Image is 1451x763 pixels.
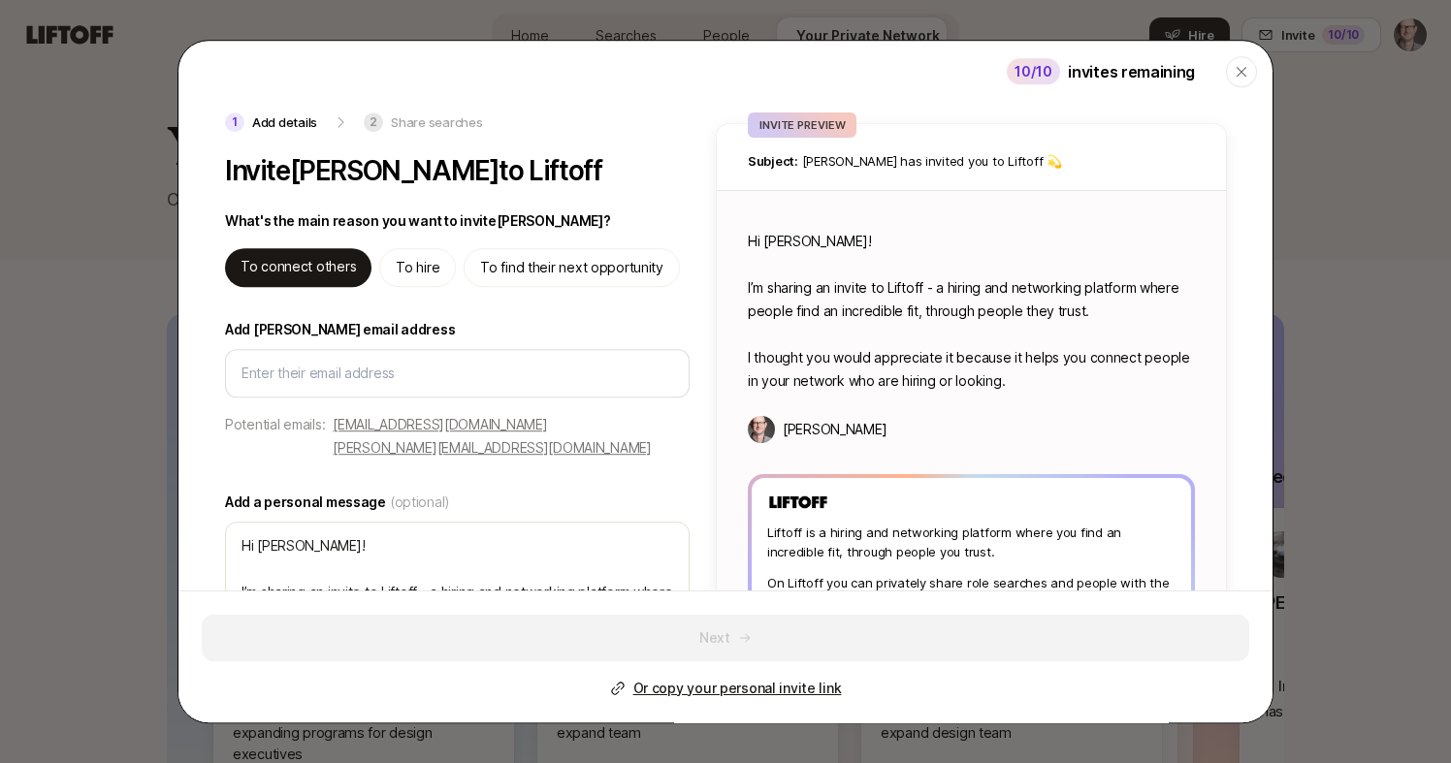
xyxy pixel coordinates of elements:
[480,256,663,279] p: To find their next opportunity
[252,112,317,132] p: Add details
[333,413,547,436] button: [EMAIL_ADDRESS][DOMAIN_NAME]
[748,416,775,443] img: Matt
[1068,59,1195,84] p: invites remaining
[225,155,601,186] p: Invite [PERSON_NAME] to Liftoff
[396,256,439,279] p: To hire
[225,491,690,514] label: Add a personal message
[225,318,690,341] label: Add [PERSON_NAME] email address
[225,112,244,132] p: 1
[767,493,829,512] img: Liftoff Logo
[783,418,887,441] p: [PERSON_NAME]
[242,362,673,385] input: Enter their email address
[748,153,798,169] span: Subject:
[225,522,690,710] textarea: Hi [PERSON_NAME]! I’m sharing an invite to Liftoff - a hiring and networking platform where peopl...
[391,112,482,132] p: Share searches
[767,523,1176,561] p: Liftoff is a hiring and networking platform where you find an incredible fit, through people you ...
[748,151,1195,171] p: [PERSON_NAME] has invited you to Liftoff 💫
[333,436,652,460] button: [PERSON_NAME][EMAIL_ADDRESS][DOMAIN_NAME]
[364,112,383,132] p: 2
[759,116,845,134] p: INVITE PREVIEW
[1007,58,1060,84] div: 10 /10
[610,676,842,699] button: Or copy your personal invite link
[633,676,842,699] p: Or copy your personal invite link
[225,413,325,436] p: Potential emails:
[225,209,611,233] p: What's the main reason you want to invite [PERSON_NAME] ?
[390,491,450,514] span: (optional)
[241,255,356,278] p: To connect others
[748,230,1195,393] p: Hi [PERSON_NAME]! I’m sharing an invite to Liftoff - a hiring and networking platform where peopl...
[767,573,1176,612] p: On Liftoff you can privately share role searches and people with the best people you know.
